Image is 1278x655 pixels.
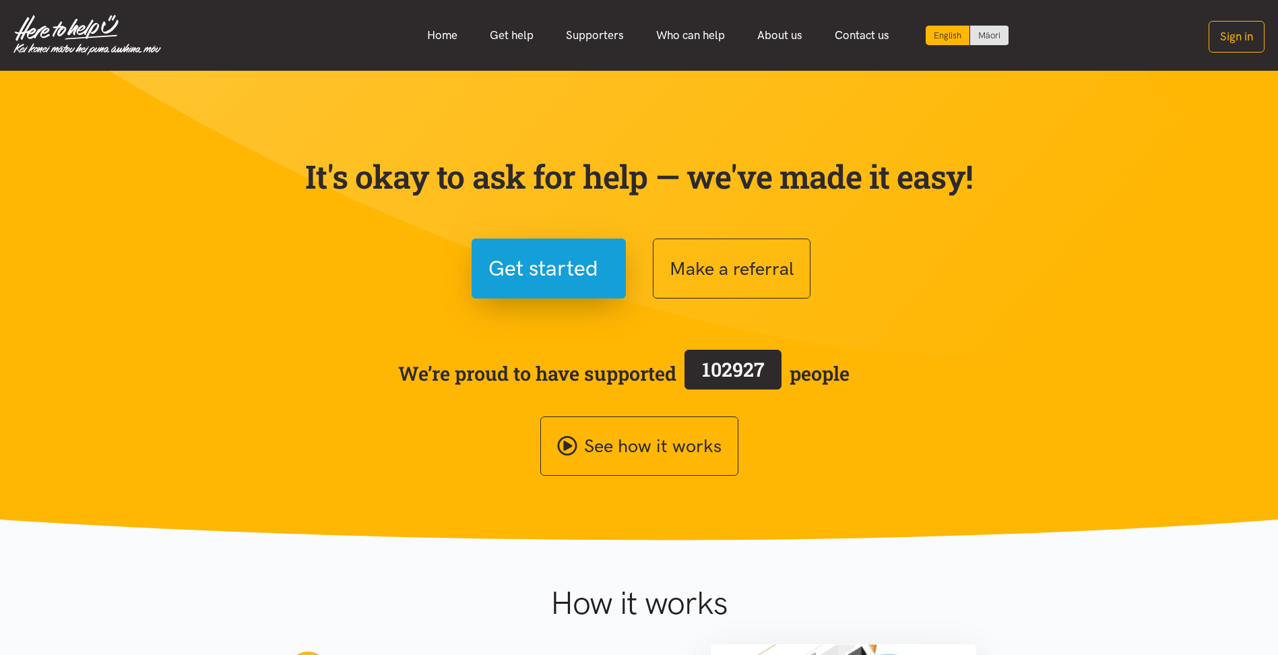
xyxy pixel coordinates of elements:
a: Get help [474,21,550,50]
div: Current language [926,26,970,45]
span: We’re proud to have supported people [398,347,850,400]
a: About us [741,21,819,50]
span: Get started [488,251,598,286]
a: Switch to Te Reo Māori [970,26,1009,45]
h1: How it works [419,584,859,623]
a: Supporters [550,21,640,50]
button: Get started [472,239,626,299]
div: Language toggle [926,26,1009,45]
button: Sign in [1209,21,1265,53]
button: Make a referral [653,239,810,299]
p: It's okay to ask for help — we've made it easy! [302,157,976,196]
a: See how it works [540,416,738,476]
span: 102927 [702,356,765,382]
a: Home [411,21,474,50]
a: Contact us [819,21,905,50]
img: Home [13,15,161,55]
a: 102927 [676,347,790,400]
a: Who can help [640,21,741,50]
